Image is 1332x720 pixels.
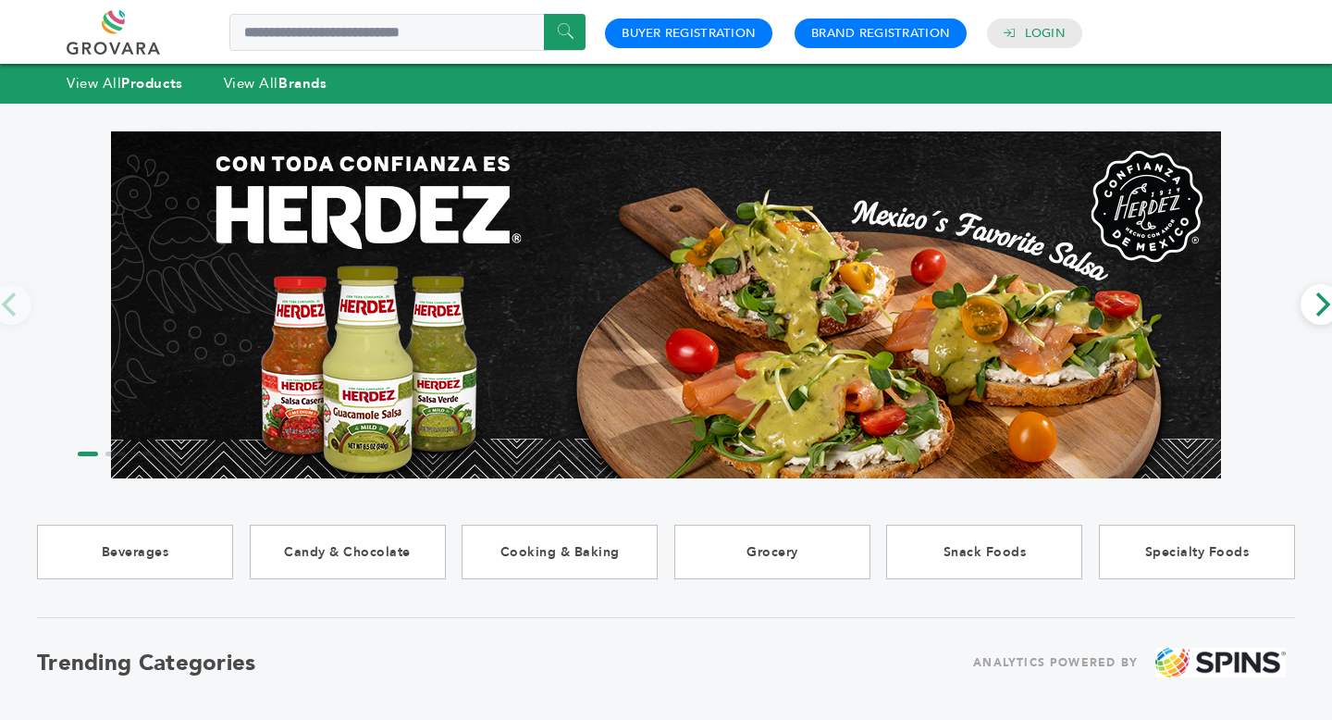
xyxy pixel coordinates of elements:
a: Cooking & Baking [462,525,658,579]
a: Login [1025,25,1066,42]
a: View AllBrands [224,74,327,93]
a: Snack Foods [886,525,1082,579]
strong: Products [121,74,182,93]
input: Search a product or brand... [229,14,586,51]
a: Brand Registration [811,25,950,42]
img: spins.png [1155,648,1286,678]
a: Grocery [674,525,870,579]
a: Buyer Registration [622,25,756,42]
a: Candy & Chocolate [250,525,446,579]
a: Beverages [37,525,233,579]
h2: Trending Categories [37,648,256,678]
strong: Brands [278,74,327,93]
a: View AllProducts [67,74,183,93]
li: Page dot 2 [105,452,126,456]
li: Page dot 1 [78,452,98,456]
img: Marketplace Top Banner 1 [111,131,1221,478]
li: Page dot 3 [133,452,154,456]
a: Specialty Foods [1099,525,1295,579]
span: ANALYTICS POWERED BY [973,652,1138,675]
li: Page dot 4 [161,452,181,456]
